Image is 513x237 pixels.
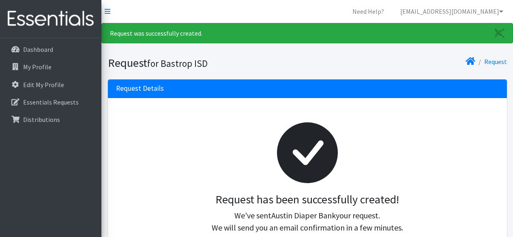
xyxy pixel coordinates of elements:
p: Essentials Requests [23,98,79,106]
a: Close [487,23,513,43]
a: Essentials Requests [3,94,98,110]
p: We've sent your request. We will send you an email confirmation in a few minutes. [122,209,492,234]
a: My Profile [3,59,98,75]
span: Austin Diaper Bank [271,210,336,220]
small: for Bastrop ISD [147,58,208,69]
p: Edit My Profile [23,81,64,89]
p: Dashboard [23,45,53,53]
a: Need Help? [346,3,391,19]
div: Request was successfully created. [101,23,513,43]
h3: Request Details [116,84,164,93]
p: My Profile [23,63,52,71]
p: Distributions [23,115,60,124]
h1: Request [108,56,305,70]
a: Dashboard [3,41,98,58]
a: Edit My Profile [3,77,98,93]
img: HumanEssentials [3,5,98,32]
a: [EMAIL_ADDRESS][DOMAIN_NAME] [394,3,510,19]
a: Request [484,58,507,66]
a: Distributions [3,111,98,128]
h3: Request has been successfully created! [122,193,492,207]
